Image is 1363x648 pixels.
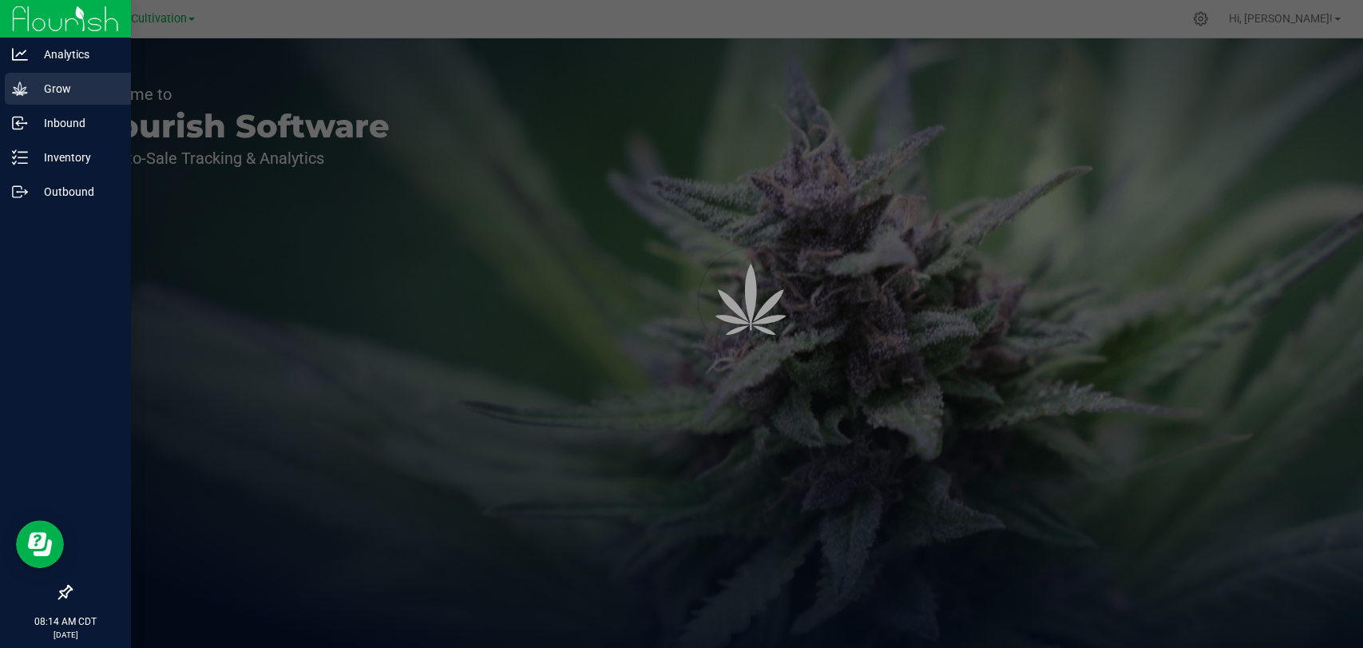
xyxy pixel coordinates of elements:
p: Grow [28,79,124,98]
p: Analytics [28,45,124,64]
p: Inventory [28,148,124,167]
inline-svg: Inventory [12,149,28,165]
inline-svg: Outbound [12,184,28,200]
inline-svg: Analytics [12,46,28,62]
p: [DATE] [7,629,124,641]
p: Inbound [28,113,124,133]
p: 08:14 AM CDT [7,614,124,629]
iframe: Resource center [16,520,64,568]
p: Outbound [28,182,124,201]
inline-svg: Inbound [12,115,28,131]
inline-svg: Grow [12,81,28,97]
